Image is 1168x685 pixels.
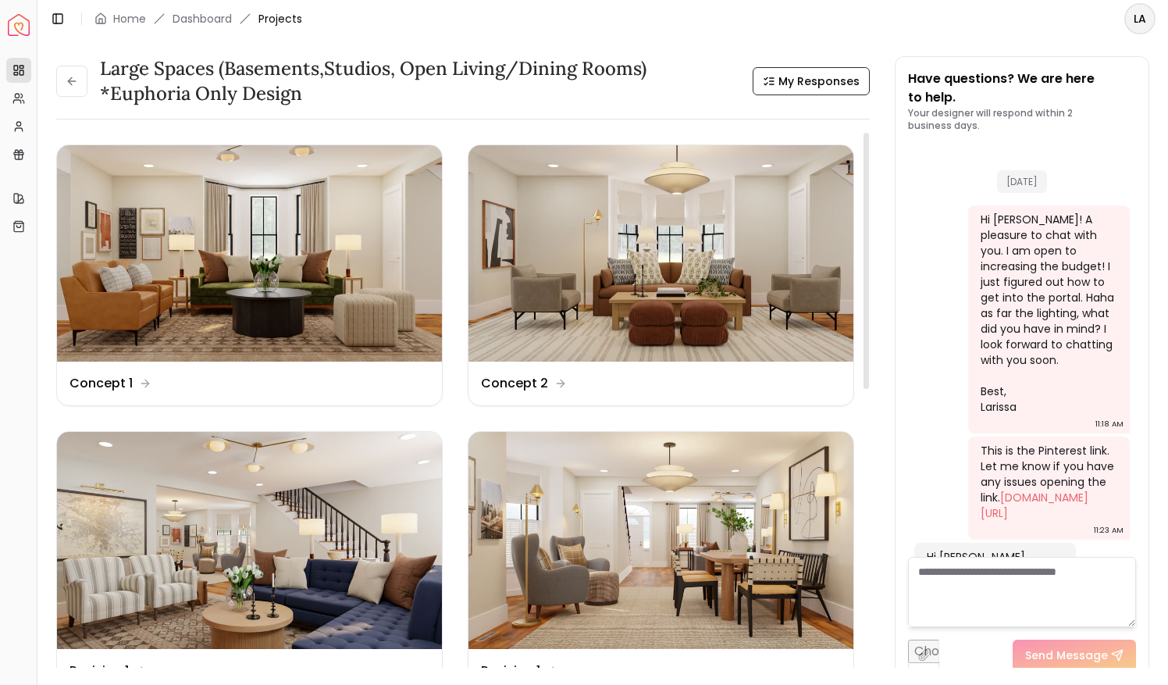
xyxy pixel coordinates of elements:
[173,11,232,27] a: Dashboard
[981,490,1088,521] a: [DOMAIN_NAME][URL]
[57,432,442,648] img: Revision 1
[778,73,860,89] span: My Responses
[997,170,1047,193] span: [DATE]
[8,14,30,36] a: Spacejoy
[1126,5,1154,33] span: LA
[100,56,740,106] h3: Large Spaces (Basements,Studios, Open living/dining rooms) *Euphoria Only Design
[908,70,1136,107] p: Have questions? We are here to help.
[56,144,443,406] a: Concept 1Concept 1
[481,662,540,680] dd: Revision 1
[1124,3,1156,34] button: LA
[113,11,146,27] a: Home
[1094,523,1123,538] div: 11:23 AM
[69,662,129,680] dd: Revision 1
[258,11,302,27] span: Projects
[468,144,854,406] a: Concept 2Concept 2
[69,374,133,393] dd: Concept 1
[753,67,870,95] button: My Responses
[1095,416,1123,432] div: 11:18 AM
[468,432,853,648] img: Revision 1
[481,374,548,393] dd: Concept 2
[94,11,302,27] nav: breadcrumb
[981,443,1114,521] div: This is the Pinterest link. Let me know if you have any issues opening the link.
[57,145,442,362] img: Concept 1
[908,107,1136,132] p: Your designer will respond within 2 business days.
[468,145,853,362] img: Concept 2
[981,212,1114,415] div: Hi [PERSON_NAME]! A pleasure to chat with you. I am open to increasing the budget! I just figured...
[8,14,30,36] img: Spacejoy Logo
